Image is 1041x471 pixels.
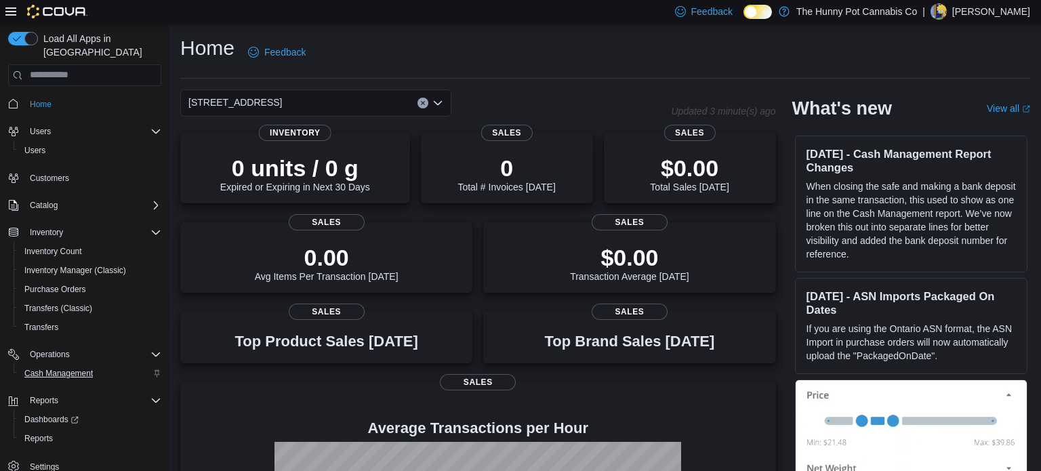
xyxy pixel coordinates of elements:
[30,173,69,184] span: Customers
[24,392,64,409] button: Reports
[264,45,306,59] span: Feedback
[24,368,93,379] span: Cash Management
[19,430,161,447] span: Reports
[234,333,417,350] h3: Top Product Sales [DATE]
[14,318,167,337] button: Transfers
[922,3,925,20] p: |
[807,322,1016,363] p: If you are using the Ontario ASN format, the ASN Import in purchase orders will now automatically...
[650,155,729,182] p: $0.00
[440,374,516,390] span: Sales
[30,349,70,360] span: Operations
[24,346,161,363] span: Operations
[3,345,167,364] button: Operations
[931,3,947,20] div: Shannon Shute
[14,280,167,299] button: Purchase Orders
[220,155,370,182] p: 0 units / 0 g
[457,155,555,182] p: 0
[3,168,167,188] button: Customers
[30,200,58,211] span: Catalog
[19,243,87,260] a: Inventory Count
[27,5,87,18] img: Cova
[1022,105,1030,113] svg: External link
[19,262,131,279] a: Inventory Manager (Classic)
[19,142,51,159] a: Users
[417,98,428,108] button: Clear input
[807,180,1016,261] p: When closing the safe and making a bank deposit in the same transaction, this used to show as one...
[14,410,167,429] a: Dashboards
[19,300,161,316] span: Transfers (Classic)
[19,281,161,298] span: Purchase Orders
[19,281,91,298] a: Purchase Orders
[14,364,167,383] button: Cash Management
[19,365,161,382] span: Cash Management
[691,5,733,18] span: Feedback
[30,227,63,238] span: Inventory
[24,197,63,213] button: Catalog
[24,284,86,295] span: Purchase Orders
[570,244,689,282] div: Transaction Average [DATE]
[19,365,98,382] a: Cash Management
[19,243,161,260] span: Inventory Count
[191,420,765,436] h4: Average Transactions per Hour
[14,141,167,160] button: Users
[24,96,57,112] a: Home
[19,319,64,335] a: Transfers
[30,126,51,137] span: Users
[3,391,167,410] button: Reports
[3,223,167,242] button: Inventory
[180,35,234,62] h1: Home
[545,333,715,350] h3: Top Brand Sales [DATE]
[807,289,1016,316] h3: [DATE] - ASN Imports Packaged On Dates
[24,197,161,213] span: Catalog
[255,244,399,282] div: Avg Items Per Transaction [DATE]
[481,125,533,141] span: Sales
[255,244,399,271] p: 0.00
[289,304,365,320] span: Sales
[19,319,161,335] span: Transfers
[19,411,161,428] span: Dashboards
[14,261,167,280] button: Inventory Manager (Classic)
[19,262,161,279] span: Inventory Manager (Classic)
[243,39,311,66] a: Feedback
[987,103,1030,114] a: View allExternal link
[14,429,167,448] button: Reports
[24,346,75,363] button: Operations
[24,96,161,112] span: Home
[743,5,772,19] input: Dark Mode
[19,142,161,159] span: Users
[289,214,365,230] span: Sales
[24,224,161,241] span: Inventory
[3,122,167,141] button: Users
[220,155,370,192] div: Expired or Expiring in Next 30 Days
[24,433,53,444] span: Reports
[807,147,1016,174] h3: [DATE] - Cash Management Report Changes
[664,125,715,141] span: Sales
[792,98,892,119] h2: What's new
[952,3,1030,20] p: [PERSON_NAME]
[24,224,68,241] button: Inventory
[671,106,775,117] p: Updated 3 minute(s) ago
[14,242,167,261] button: Inventory Count
[457,155,555,192] div: Total # Invoices [DATE]
[188,94,282,110] span: [STREET_ADDRESS]
[19,300,98,316] a: Transfers (Classic)
[24,414,79,425] span: Dashboards
[592,304,668,320] span: Sales
[38,32,161,59] span: Load All Apps in [GEOGRAPHIC_DATA]
[592,214,668,230] span: Sales
[259,125,331,141] span: Inventory
[24,123,161,140] span: Users
[3,196,167,215] button: Catalog
[24,392,161,409] span: Reports
[3,94,167,114] button: Home
[24,145,45,156] span: Users
[14,299,167,318] button: Transfers (Classic)
[796,3,917,20] p: The Hunny Pot Cannabis Co
[24,265,126,276] span: Inventory Manager (Classic)
[650,155,729,192] div: Total Sales [DATE]
[30,99,52,110] span: Home
[24,246,82,257] span: Inventory Count
[30,395,58,406] span: Reports
[24,303,92,314] span: Transfers (Classic)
